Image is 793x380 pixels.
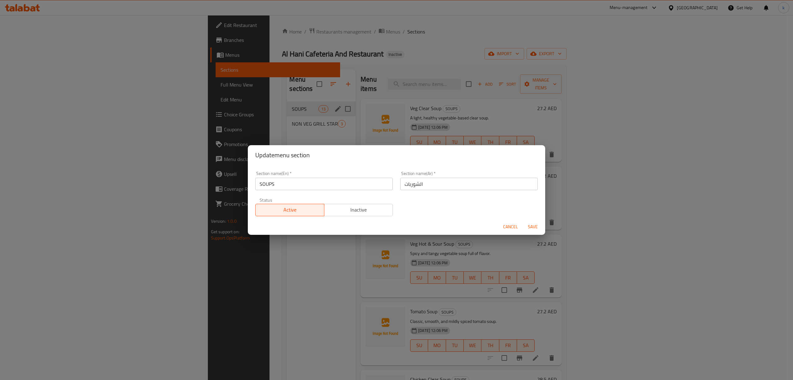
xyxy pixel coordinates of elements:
[400,178,538,190] input: Please enter section name(ar)
[255,204,324,216] button: Active
[324,204,393,216] button: Inactive
[501,221,520,233] button: Cancel
[523,221,543,233] button: Save
[503,223,518,231] span: Cancel
[255,178,393,190] input: Please enter section name(en)
[258,205,322,214] span: Active
[525,223,540,231] span: Save
[255,150,538,160] h2: Update menu section
[327,205,391,214] span: Inactive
